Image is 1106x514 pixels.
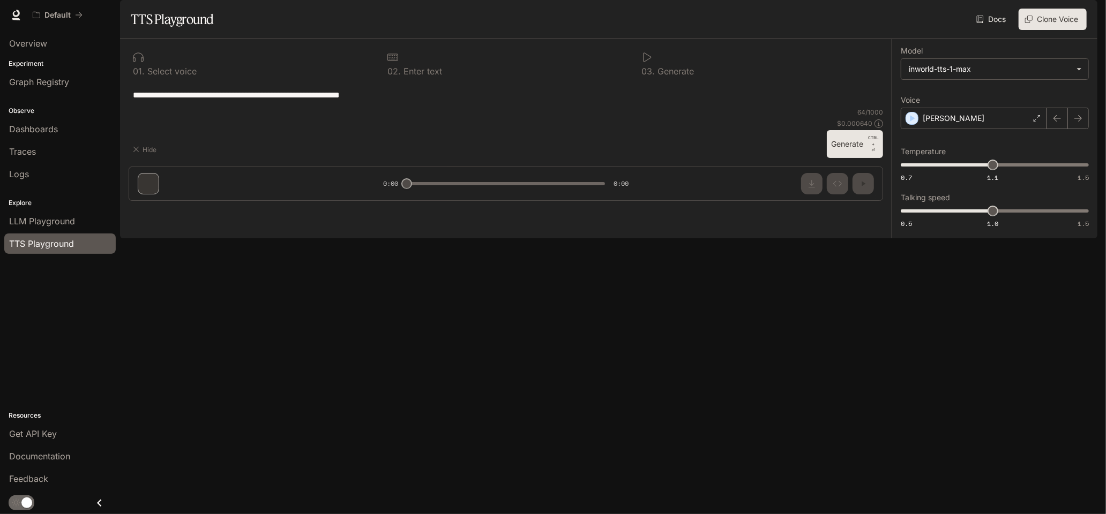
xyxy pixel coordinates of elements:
h1: TTS Playground [131,9,214,30]
p: $ 0.000640 [837,119,872,128]
span: 1.5 [1078,219,1089,228]
span: 1.5 [1078,173,1089,182]
p: ⏎ [868,134,879,154]
span: 1.1 [987,173,998,182]
p: 64 / 1000 [857,108,883,117]
span: 0.5 [901,219,912,228]
span: 1.0 [987,219,998,228]
p: Generate [655,67,694,75]
p: Talking speed [901,194,950,201]
p: Temperature [901,148,946,155]
p: [PERSON_NAME] [923,113,984,124]
p: Voice [901,96,920,104]
p: Default [44,11,71,20]
p: 0 1 . [133,67,145,75]
button: Clone Voice [1019,9,1087,30]
button: All workspaces [28,4,87,26]
button: Hide [129,141,163,158]
a: Docs [974,9,1010,30]
p: 0 3 . [642,67,655,75]
p: Select voice [145,67,197,75]
p: Enter text [401,67,442,75]
p: Model [901,47,923,55]
p: CTRL + [868,134,879,147]
span: 0.7 [901,173,912,182]
button: GenerateCTRL +⏎ [827,130,883,158]
div: inworld-tts-1-max [901,59,1088,79]
p: 0 2 . [387,67,401,75]
div: inworld-tts-1-max [909,64,1071,74]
